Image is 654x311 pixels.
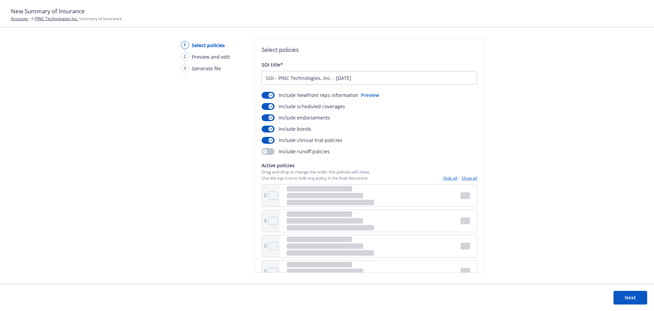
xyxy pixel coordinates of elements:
span: Select policies [192,42,225,49]
button: Preview [361,91,379,99]
span: Drag and drop to change the order this policies will show. Use the eye icon to hide any policy in... [262,169,370,181]
h2: Select policies [262,45,477,54]
div: 3 [181,64,189,72]
div: - [443,175,477,181]
div: Include clinical trial policies [262,137,342,144]
button: Next [613,291,647,305]
input: Enter a title [262,71,477,84]
div: 2 [181,53,189,61]
h1: New Summary of Insurance [11,7,643,16]
button: Show all [462,175,477,181]
span: SOI title* [262,61,283,68]
span: Summary of Insurance [35,16,122,22]
div: 1 [181,41,189,49]
div: Include bonds [262,125,311,132]
div: Include Newfront reps information [262,91,358,99]
div: Include endorsements [262,114,330,121]
span: Generate file [192,65,221,72]
button: Hide all [443,175,457,181]
span: Active policies [262,162,370,169]
span: Preview and edit [192,53,230,60]
div: Include scheduled coverages [262,103,345,110]
a: PINC Technologies Inc. [35,16,78,22]
a: Accounts [11,16,28,22]
div: Include runoff policies [262,148,330,155]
